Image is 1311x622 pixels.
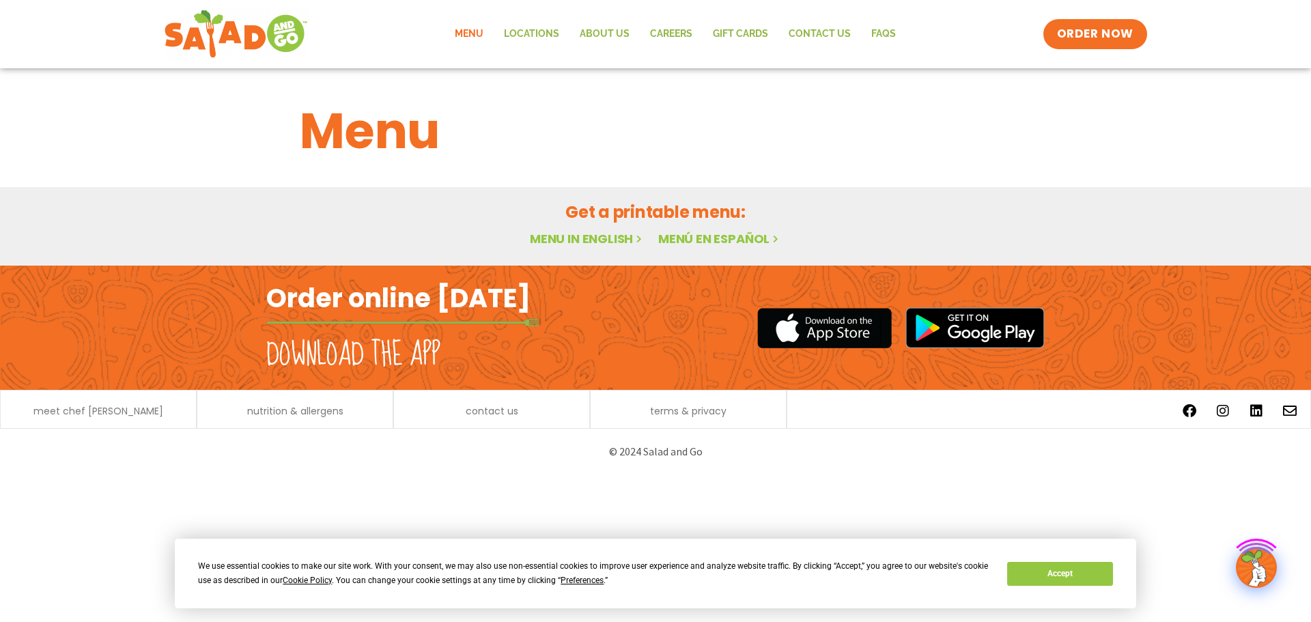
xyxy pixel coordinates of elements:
img: new-SAG-logo-768×292 [164,7,308,61]
h2: Get a printable menu: [300,200,1011,224]
div: Cookie Consent Prompt [175,539,1136,608]
a: meet chef [PERSON_NAME] [33,406,163,416]
nav: Menu [445,18,906,50]
a: Menú en español [658,230,781,247]
a: ORDER NOW [1043,19,1147,49]
a: About Us [569,18,640,50]
h1: Menu [300,94,1011,168]
h2: Download the app [266,336,440,374]
a: Menu in English [530,230,645,247]
a: GIFT CARDS [703,18,778,50]
button: Accept [1007,562,1112,586]
a: Locations [494,18,569,50]
span: Cookie Policy [283,576,332,585]
a: Contact Us [778,18,861,50]
a: FAQs [861,18,906,50]
img: fork [266,319,539,326]
a: nutrition & allergens [247,406,343,416]
img: google_play [905,307,1045,348]
div: We use essential cookies to make our site work. With your consent, we may also use non-essential ... [198,559,991,588]
a: Menu [445,18,494,50]
a: terms & privacy [650,406,727,416]
span: Preferences [561,576,604,585]
h2: Order online [DATE] [266,281,531,315]
span: ORDER NOW [1057,26,1133,42]
a: contact us [466,406,518,416]
img: appstore [757,306,892,350]
p: © 2024 Salad and Go [273,442,1038,461]
a: Careers [640,18,703,50]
